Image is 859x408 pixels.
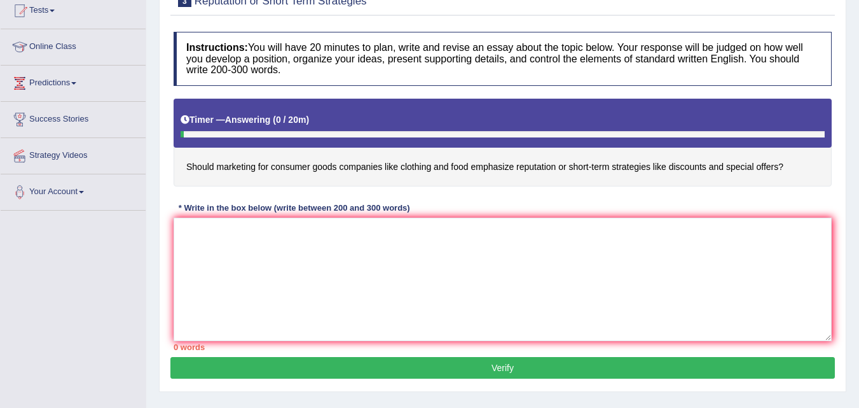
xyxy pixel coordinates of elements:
a: Strategy Videos [1,138,146,170]
h4: You will have 20 minutes to plan, write and revise an essay about the topic below. Your response ... [174,32,832,86]
a: Your Account [1,174,146,206]
div: 0 words [174,341,832,353]
b: Instructions: [186,42,248,53]
b: Answering [225,115,271,125]
a: Online Class [1,29,146,61]
a: Predictions [1,66,146,97]
b: ) [306,115,309,125]
b: 0 / 20m [276,115,306,125]
b: ( [273,115,276,125]
a: Success Stories [1,102,146,134]
button: Verify [170,357,835,379]
h5: Timer — [181,115,309,125]
div: * Write in the box below (write between 200 and 300 words) [174,202,415,215]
